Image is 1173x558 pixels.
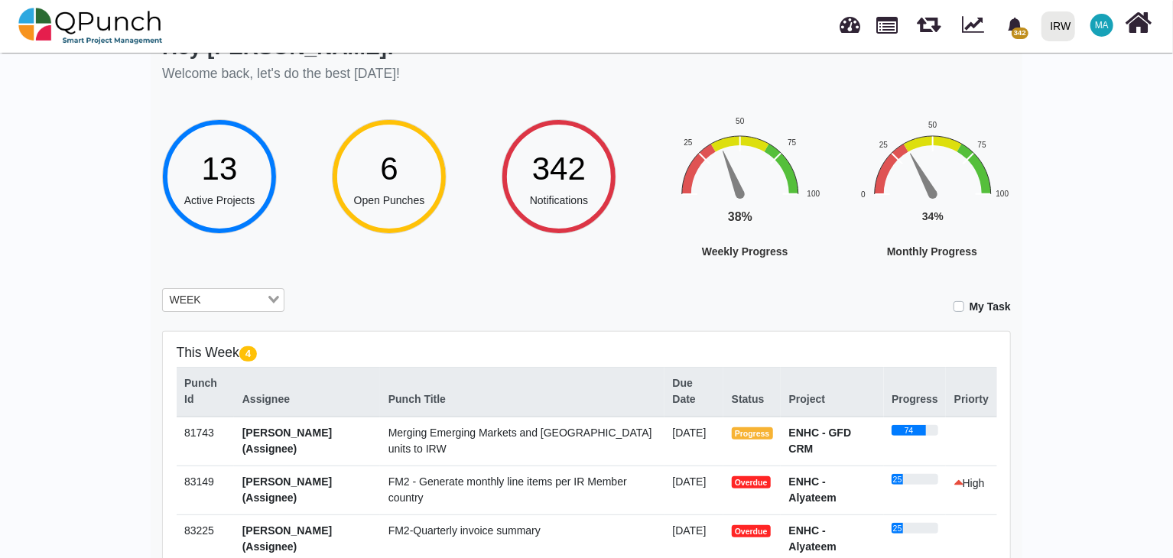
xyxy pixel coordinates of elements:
text: 75 [788,138,797,146]
span: Overdue [732,476,771,488]
span: Progress [732,427,773,440]
text: Monthly Progress [887,245,977,258]
text: 25 [879,141,889,149]
td: High [946,466,996,514]
text: 34% [922,210,944,222]
span: [PERSON_NAME](Assignee) [242,427,332,455]
div: Progress [892,391,938,407]
text: 0 [861,190,866,198]
div: IRW [1051,13,1071,40]
strong: ENHC - Alyateem [789,475,837,504]
div: Punch Title [388,391,657,407]
span: FM2 - Generate monthly line items per IR Member country [388,475,627,504]
span: Projects [877,10,898,34]
span: Open Punches [354,194,425,206]
span: Dashboard [840,9,861,32]
svg: Interactive chart [671,114,908,303]
span: 4 [239,346,257,362]
strong: ENHC - Alyateem [789,524,837,553]
h5: This Week [177,345,997,361]
div: Assignee [242,391,372,407]
i: Home [1126,8,1152,37]
text: 75 [978,141,987,149]
path: 38 %. Speed. [719,149,745,196]
span: 342 [532,151,586,187]
text: Weekly Progress [702,245,788,258]
span: 13 [202,151,238,187]
text: 38% [728,210,752,223]
a: MA [1081,1,1123,50]
div: Priorty [954,391,989,407]
img: qpunch-sp.fa6292f.png [18,3,163,49]
div: Status [732,391,773,407]
a: bell fill342 [998,1,1035,49]
text: 100 [996,190,1009,198]
text: 25 [684,138,694,146]
td: [DATE] [664,466,723,514]
span: [PERSON_NAME](Assignee) [242,475,332,504]
a: IRW [1035,1,1081,51]
span: 83225 [184,524,214,537]
div: 25 [892,474,903,485]
td: [DATE] [664,417,723,466]
span: [PERSON_NAME](Assignee) [242,524,332,553]
div: Search for option [162,288,284,313]
span: MA [1095,21,1109,30]
div: 25 [892,523,903,534]
text: 100 [807,190,820,198]
label: My Task [970,299,1011,315]
path: 34 %. Speed. [906,151,937,196]
text: 50 [928,120,937,128]
span: 342 [1012,28,1028,39]
span: Releases [917,8,941,33]
div: Due Date [672,375,715,407]
span: FM2-Quarterly invoice summary [388,524,541,537]
span: Notifications [530,194,588,206]
div: Punch Id [184,375,226,407]
span: 83149 [184,475,214,488]
span: Active Projects [184,194,255,206]
span: 81743 [184,427,214,439]
span: Mahmood Ashraf [1090,14,1113,37]
input: Search for option [206,292,265,309]
strong: ENHC - GFD CRM [789,427,852,455]
div: 74 [892,425,926,436]
text: 50 [736,116,745,125]
div: Weekly Progress. Highcharts interactive chart. [671,114,908,303]
svg: bell fill [1007,18,1023,34]
span: Merging Emerging Markets and [GEOGRAPHIC_DATA] units to IRW [388,427,652,455]
span: WEEK [166,292,204,309]
h5: Welcome back, let's do the best [DATE]! [162,66,400,82]
div: Notification [1002,11,1028,39]
div: Project [789,391,876,407]
span: 6 [380,151,398,187]
span: Overdue [732,525,771,537]
svg: Interactive chart [841,114,1078,303]
div: Dynamic Report [954,1,998,51]
div: Monthly Progress. Highcharts interactive chart. [841,114,1078,303]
